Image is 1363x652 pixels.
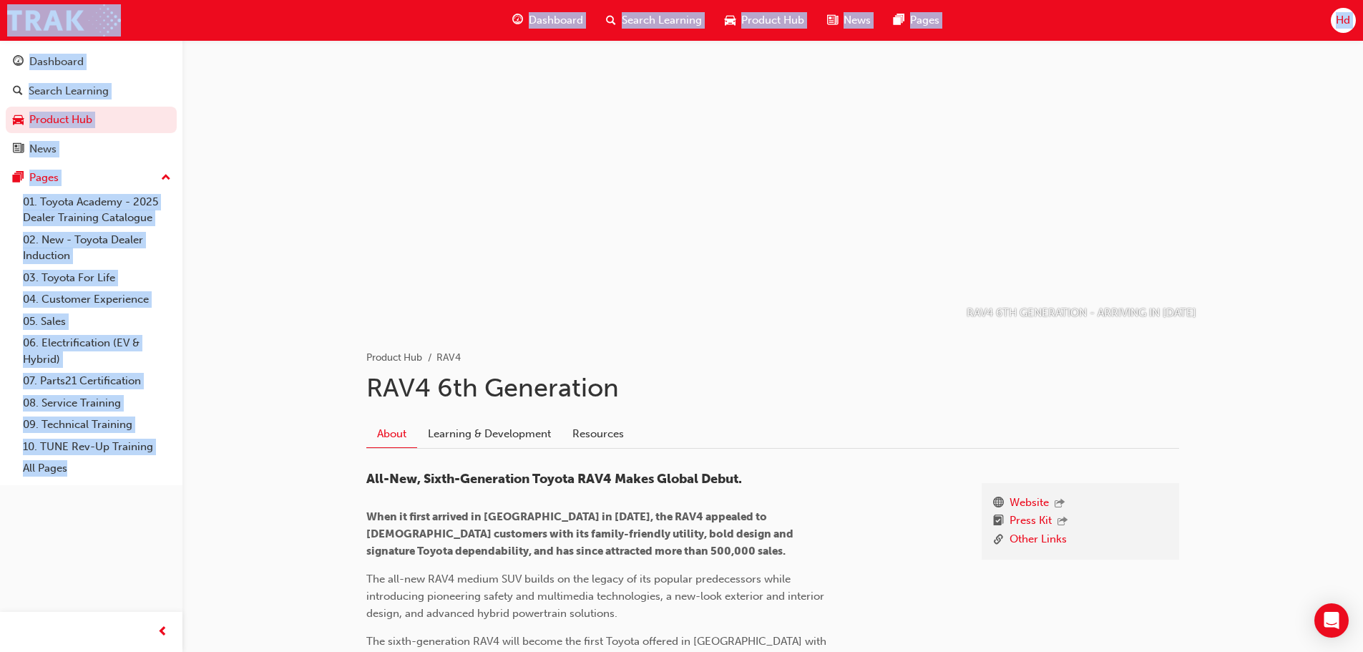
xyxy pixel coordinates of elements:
[844,12,871,29] span: News
[1314,603,1349,638] div: Open Intercom Messenger
[17,311,177,333] a: 05. Sales
[17,191,177,229] a: 01. Toyota Academy - 2025 Dealer Training Catalogue
[1010,512,1052,531] a: Press Kit
[6,46,177,165] button: DashboardSearch LearningProduct HubNews
[622,12,702,29] span: Search Learning
[13,114,24,127] span: car-icon
[161,169,171,188] span: up-icon
[967,305,1196,321] p: RAV4 6TH GENERATION - ARRIVING IN [DATE]
[816,6,882,35] a: news-iconNews
[725,11,736,29] span: car-icon
[6,165,177,191] button: Pages
[1010,495,1049,513] a: Website
[29,54,84,70] div: Dashboard
[29,141,57,157] div: News
[993,512,1004,531] span: booktick-icon
[13,85,23,98] span: search-icon
[366,372,1179,404] h1: RAV4 6th Generation
[894,11,904,29] span: pages-icon
[993,495,1004,513] span: www-icon
[366,420,417,448] a: About
[17,457,177,480] a: All Pages
[417,420,562,447] a: Learning & Development
[1057,516,1068,528] span: outbound-icon
[910,12,939,29] span: Pages
[366,510,796,558] span: When it first arrived in [GEOGRAPHIC_DATA] in [DATE], the RAV4 appealed to [DEMOGRAPHIC_DATA] cus...
[13,143,24,156] span: news-icon
[562,420,635,447] a: Resources
[993,531,1004,549] span: link-icon
[741,12,804,29] span: Product Hub
[366,573,827,620] span: The all-new RAV4 medium SUV builds on the legacy of its popular predecessors while introducing pi...
[827,11,838,29] span: news-icon
[882,6,951,35] a: pages-iconPages
[713,6,816,35] a: car-iconProduct Hub
[17,332,177,370] a: 06. Electrification (EV & Hybrid)
[1331,8,1356,33] button: Hd
[6,136,177,162] a: News
[17,267,177,289] a: 03. Toyota For Life
[501,6,595,35] a: guage-iconDashboard
[436,350,461,366] li: RAV4
[6,107,177,133] a: Product Hub
[17,436,177,458] a: 10. TUNE Rev-Up Training
[13,56,24,69] span: guage-icon
[17,288,177,311] a: 04. Customer Experience
[29,170,59,186] div: Pages
[595,6,713,35] a: search-iconSearch Learning
[606,11,616,29] span: search-icon
[1336,12,1350,29] span: Hd
[529,12,583,29] span: Dashboard
[17,229,177,267] a: 02. New - Toyota Dealer Induction
[1010,531,1067,549] a: Other Links
[13,172,24,185] span: pages-icon
[7,4,121,37] img: Trak
[6,78,177,104] a: Search Learning
[512,11,523,29] span: guage-icon
[17,370,177,392] a: 07. Parts21 Certification
[157,623,168,641] span: prev-icon
[17,392,177,414] a: 08. Service Training
[1055,498,1065,510] span: outbound-icon
[6,49,177,75] a: Dashboard
[17,414,177,436] a: 09. Technical Training
[366,351,422,364] a: Product Hub
[366,471,742,487] span: All-New, Sixth-Generation Toyota RAV4 Makes Global Debut.
[29,83,109,99] div: Search Learning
